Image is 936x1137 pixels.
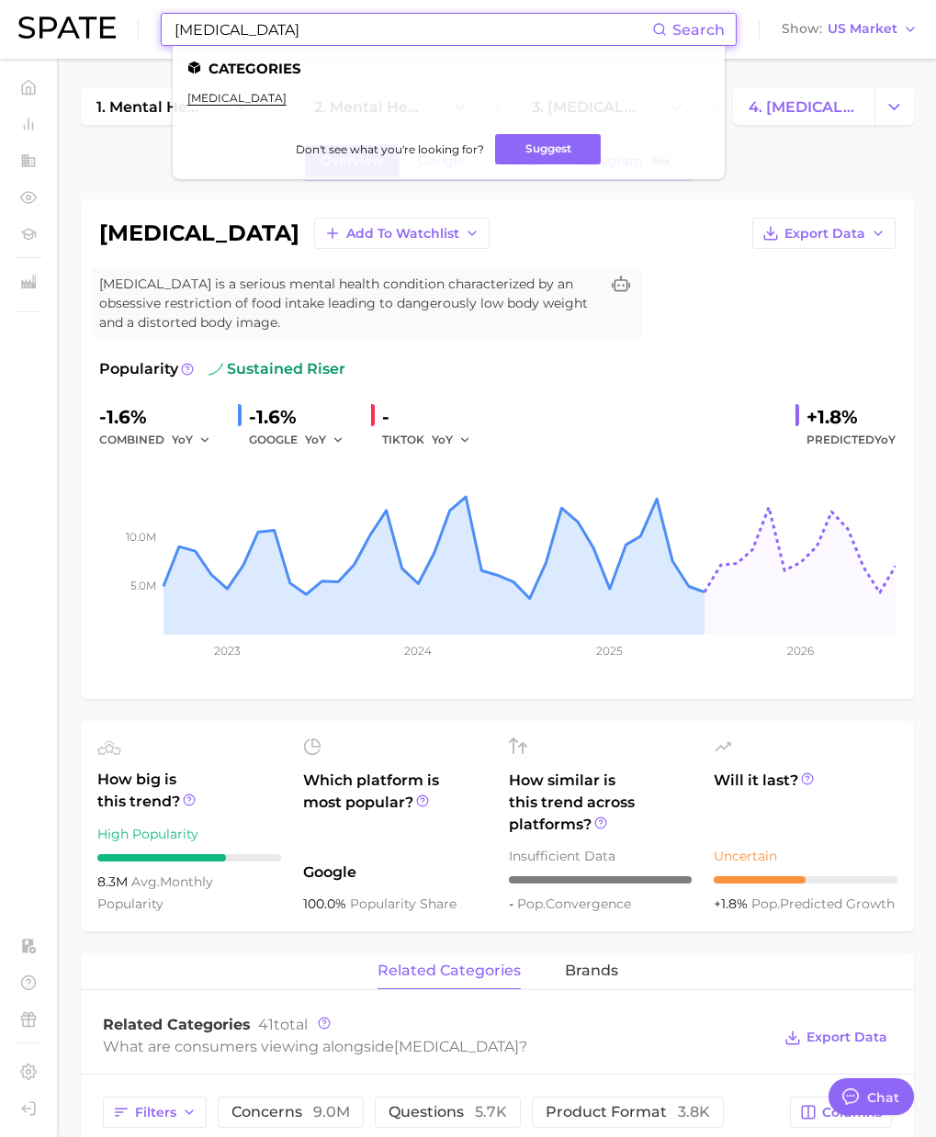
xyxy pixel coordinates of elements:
span: Google [303,861,487,884]
div: - [382,402,483,432]
button: Add to Watchlist [314,218,490,249]
span: Columns [822,1105,882,1120]
div: +1.8% [806,402,896,432]
a: Log out. Currently logged in with e-mail yumi.toki@spate.nyc. [15,1095,42,1122]
span: YoY [172,432,193,447]
button: YoY [432,429,471,451]
span: popularity share [350,895,457,912]
span: sustained riser [209,358,345,380]
span: Popularity [99,358,178,380]
input: Search here for a brand, industry, or ingredient [173,14,652,45]
div: -1.6% [99,402,223,432]
button: YoY [172,429,211,451]
span: How similar is this trend across platforms? [509,770,693,836]
span: Don't see what you're looking for? [296,142,484,156]
span: - [509,895,517,912]
span: 4. [MEDICAL_DATA] [749,98,859,116]
h1: [MEDICAL_DATA] [99,222,299,244]
span: related categories [378,963,521,979]
span: YoY [305,432,326,447]
span: Show [782,24,822,34]
span: [MEDICAL_DATA] is a serious mental health condition characterized by an obsessive restriction of ... [99,275,599,332]
span: brands [565,963,618,979]
button: Export Data [780,1025,892,1051]
span: Filters [135,1105,176,1120]
span: Related Categories [103,1016,251,1033]
div: GOOGLE [249,429,356,451]
span: US Market [828,24,897,34]
div: 5 / 10 [714,876,897,884]
button: Change Category [874,88,914,125]
div: -1.6% [249,402,356,432]
div: High Popularity [97,823,281,845]
span: Export Data [806,1030,887,1045]
span: [MEDICAL_DATA] [394,1038,519,1055]
span: 100.0% [303,895,350,912]
tspan: 2023 [214,644,241,658]
span: product format [546,1105,710,1120]
a: 1. mental health & mind [81,88,222,125]
span: Predicted [806,429,896,451]
div: What are consumers viewing alongside ? [103,1034,771,1059]
span: convergence [517,895,631,912]
tspan: 2026 [787,644,814,658]
span: 9.0m [313,1103,350,1120]
div: combined [99,429,223,451]
li: Categories [187,61,710,76]
span: 5.7k [475,1103,507,1120]
img: SPATE [18,17,116,39]
a: [MEDICAL_DATA] [187,91,287,105]
span: Add to Watchlist [346,226,459,242]
span: YoY [432,432,453,447]
button: Suggest [495,134,601,164]
div: Insufficient Data [509,845,693,867]
span: Search [672,21,725,39]
span: How big is this trend? [97,769,281,814]
img: sustained riser [209,362,223,377]
span: Which platform is most popular? [303,770,487,852]
span: 3.8k [678,1103,710,1120]
span: +1.8% [714,895,751,912]
span: concerns [231,1105,350,1120]
div: 7 / 10 [97,854,281,861]
abbr: average [131,873,160,890]
abbr: popularity index [751,895,780,912]
div: Uncertain [714,845,897,867]
button: Export Data [752,218,896,249]
tspan: 2024 [404,644,432,658]
span: Will it last? [714,770,897,836]
span: 1. mental health & mind [96,98,207,116]
span: monthly popularity [97,873,213,912]
div: – / 10 [509,876,693,884]
button: YoY [305,429,344,451]
span: YoY [874,433,896,446]
div: TIKTOK [382,429,483,451]
span: questions [389,1105,507,1120]
span: 41 [258,1016,274,1033]
button: ShowUS Market [777,17,922,41]
abbr: popularity index [517,895,546,912]
span: total [258,1016,308,1033]
span: Export Data [784,226,865,242]
a: 4. [MEDICAL_DATA] [733,88,874,125]
button: Columns [790,1097,892,1128]
span: predicted growth [751,895,895,912]
button: Filters [103,1097,207,1128]
tspan: 2025 [596,644,623,658]
span: 8.3m [97,873,131,890]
